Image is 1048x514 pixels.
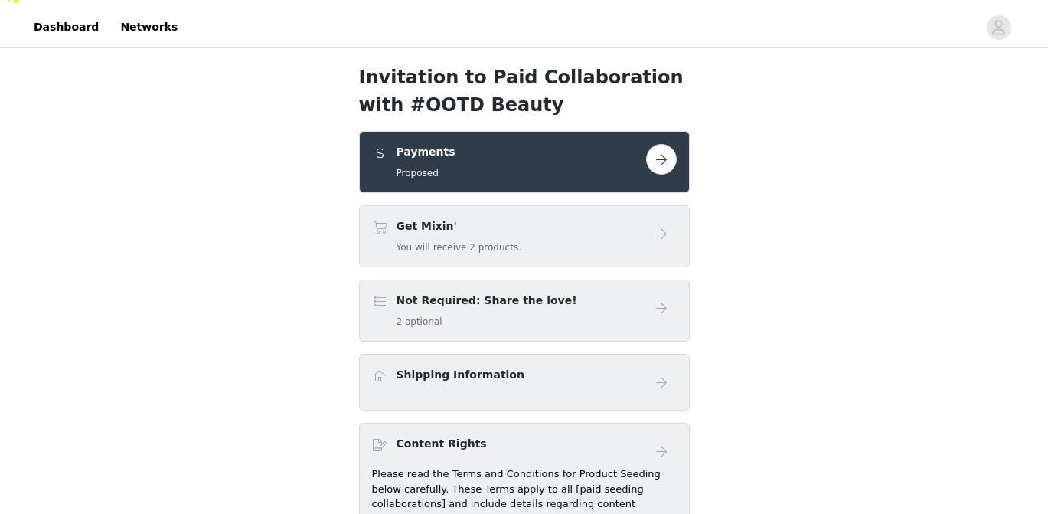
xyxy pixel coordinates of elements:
a: Dashboard [24,10,108,44]
h4: Content Rights [397,436,487,452]
div: Shipping Information [359,354,690,411]
h5: You will receive 2 products. [397,241,521,254]
h4: Payments [397,144,455,160]
h5: Proposed [397,166,455,180]
h1: Invitation to Paid Collaboration with #OOTD Beauty [359,64,690,119]
h4: Get Mixin' [397,218,521,234]
div: Not Required: Share the love! [359,280,690,342]
h4: Not Required: Share the love! [397,293,577,309]
a: Networks [111,10,187,44]
div: Payments [359,131,690,193]
div: Get Mixin' [359,205,690,267]
h5: 2 optional [397,315,577,329]
div: avatar [991,15,1006,40]
h4: Shipping Information [397,367,524,383]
